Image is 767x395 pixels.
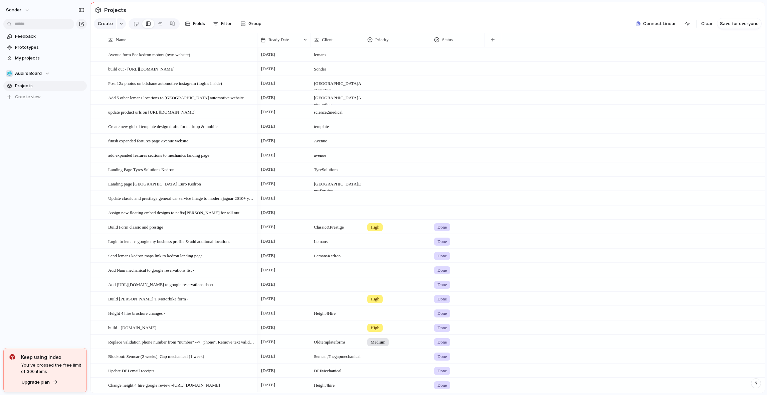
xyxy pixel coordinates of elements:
[633,19,679,29] button: Connect Linear
[311,163,364,173] span: Tyre Solutions
[437,324,447,331] span: Done
[311,177,364,194] span: [GEOGRAPHIC_DATA] Euro Service
[108,165,174,173] span: Landing Page Tyres Solutions Kedron
[108,338,255,346] span: Replace validation phone number from "number" --> "phone". Remove text validation from "additiona...
[437,238,447,245] span: Done
[259,295,277,303] span: [DATE]
[259,209,277,217] span: [DATE]
[268,36,289,43] span: Ready Date
[108,94,244,101] span: Add 5 other lemans locations to [GEOGRAPHIC_DATA] automotive website
[311,335,364,346] span: Old template forms
[371,224,379,231] span: High
[259,367,277,375] span: [DATE]
[108,122,217,130] span: Create new global template design drafts for desktop & mobile
[259,194,277,202] span: [DATE]
[94,18,116,29] button: Create
[3,5,33,15] button: sonder
[108,237,230,245] span: Login to lemans google my business profile & add additonal locations
[259,108,277,116] span: [DATE]
[108,65,175,73] span: build out - [URL][DOMAIN_NAME]
[437,281,447,288] span: Done
[108,151,209,159] span: add expanded features sections to mechanics landing page
[311,249,364,259] span: Lemans Kedron
[259,165,277,173] span: [DATE]
[15,33,84,40] span: Feedback
[375,36,389,43] span: Priority
[259,323,277,332] span: [DATE]
[108,295,188,302] span: Build [PERSON_NAME] T Motorbike form -
[259,252,277,260] span: [DATE]
[437,267,447,274] span: Done
[259,338,277,346] span: [DATE]
[259,122,277,130] span: [DATE]
[311,306,364,317] span: Height 4 Hire
[259,266,277,274] span: [DATE]
[108,180,201,187] span: Landing page [GEOGRAPHIC_DATA] Euro Kedron
[311,148,364,159] span: avenue
[311,378,364,389] span: Height 4 hire
[3,31,87,41] a: Feedback
[210,18,234,29] button: Filter
[3,69,87,79] button: 🥶Audi's Board
[6,7,21,13] span: sonder
[442,36,453,43] span: Status
[437,310,447,317] span: Done
[259,280,277,288] span: [DATE]
[182,18,208,29] button: Fields
[15,55,84,61] span: My projects
[437,296,447,302] span: Done
[259,137,277,145] span: [DATE]
[322,36,333,43] span: Client
[108,381,220,389] span: Change height 4 hire google review -[URL][DOMAIN_NAME]
[108,209,239,216] span: Assign new floating embed designs to nafis/[PERSON_NAME] for roll out
[259,352,277,360] span: [DATE]
[259,237,277,245] span: [DATE]
[259,223,277,231] span: [DATE]
[15,83,84,89] span: Projects
[20,378,60,387] button: Upgrade plan
[371,339,385,346] span: Medium
[311,62,364,73] span: Sonder
[21,362,81,375] span: You've crossed the free limit of 300 items
[311,364,364,374] span: DPJ Mechanical
[311,105,364,116] span: science 2 medical
[6,70,13,77] div: 🥶
[3,92,87,102] button: Create view
[103,4,128,16] span: Projects
[98,20,113,27] span: Create
[437,224,447,231] span: Done
[108,194,255,202] span: Update classic and prestiage general car service image to modern jaguar 2010+ year change side ba...
[311,91,364,108] span: [GEOGRAPHIC_DATA] Automotive
[311,120,364,130] span: template
[259,381,277,389] span: [DATE]
[108,252,205,259] span: Send lemans kedron maps link to kedron landing page -
[108,280,213,288] span: Add [URL][DOMAIN_NAME] to google reservations sheet
[15,44,84,51] span: Prototypes
[311,77,364,94] span: [GEOGRAPHIC_DATA] Automotive
[21,354,81,361] span: Keep using Index
[699,18,715,29] button: Clear
[108,323,156,331] span: build - [DOMAIN_NAME]
[437,353,447,360] span: Done
[221,20,232,27] span: Filter
[3,81,87,91] a: Projects
[108,79,222,87] span: Post 12x photos on brisbane automotive instagram (logins inside)
[311,350,364,360] span: Semcar, The gap mechanical
[108,367,157,374] span: Update DPJ email receipts -
[248,20,261,27] span: Group
[108,352,204,360] span: Blockout: Semcar (2 weeks), Gap mechanical (1 week)
[259,151,277,159] span: [DATE]
[643,20,676,27] span: Connect Linear
[311,48,364,58] span: lemans
[437,339,447,346] span: Done
[259,79,277,87] span: [DATE]
[311,235,364,245] span: Lemans
[108,223,163,231] span: Build Form classic and prestige
[108,50,190,58] span: Avenue form For kedron motors (own website)
[108,108,195,116] span: update product urls on [URL][DOMAIN_NAME]
[717,18,761,29] button: Save for everyone
[15,94,41,100] span: Create view
[15,70,42,77] span: Audi's Board
[108,266,194,274] span: Add Nam mechanical to google reservations list -
[259,65,277,73] span: [DATE]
